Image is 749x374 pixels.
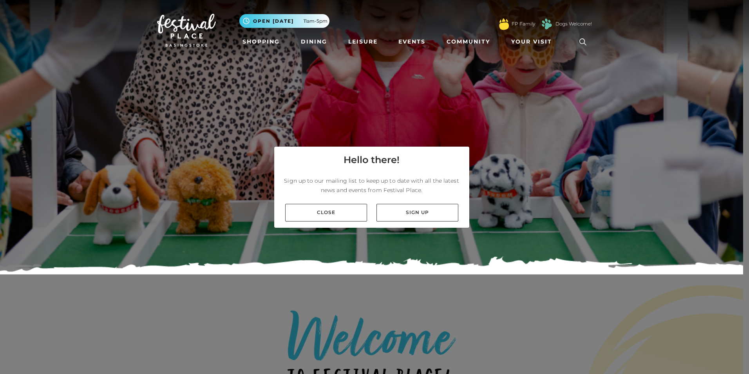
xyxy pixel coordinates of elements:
[239,34,283,49] a: Shopping
[443,34,493,49] a: Community
[280,176,463,195] p: Sign up to our mailing list to keep up to date with all the latest news and events from Festival ...
[157,14,216,47] img: Festival Place Logo
[285,204,367,221] a: Close
[345,34,381,49] a: Leisure
[512,20,535,27] a: FP Family
[508,34,559,49] a: Your Visit
[344,153,400,167] h4: Hello there!
[376,204,458,221] a: Sign up
[395,34,429,49] a: Events
[239,14,329,28] button: Open [DATE] 11am-5pm
[511,38,552,46] span: Your Visit
[253,18,294,25] span: Open [DATE]
[298,34,330,49] a: Dining
[555,20,592,27] a: Dogs Welcome!
[304,18,327,25] span: 11am-5pm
